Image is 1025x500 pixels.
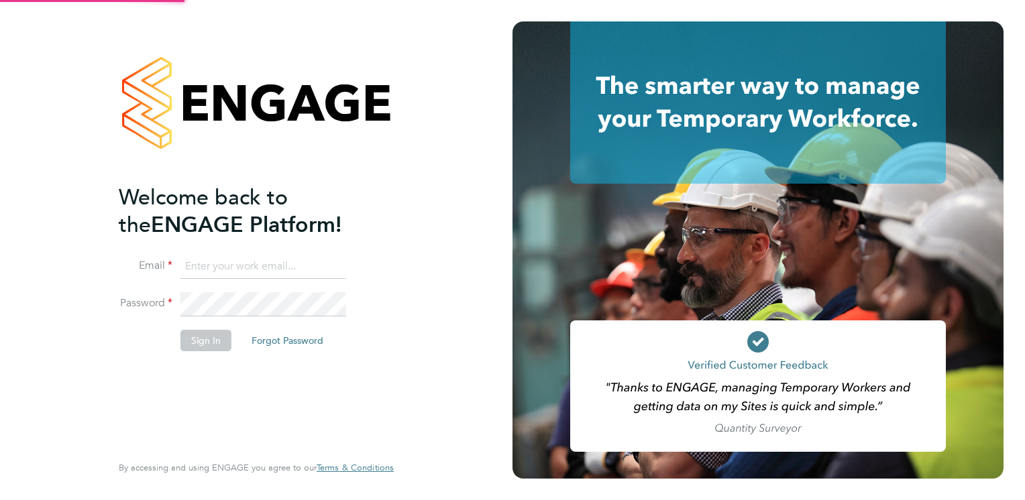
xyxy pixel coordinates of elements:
label: Password [119,296,172,310]
input: Enter your work email... [180,255,346,279]
span: Welcome back to the [119,184,288,238]
h2: ENGAGE Platform! [119,184,380,239]
label: Email [119,259,172,273]
button: Forgot Password [241,330,334,351]
button: Sign In [180,330,231,351]
a: Terms & Conditions [317,462,394,473]
span: Terms & Conditions [317,462,394,473]
span: By accessing and using ENGAGE you agree to our [119,462,394,473]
